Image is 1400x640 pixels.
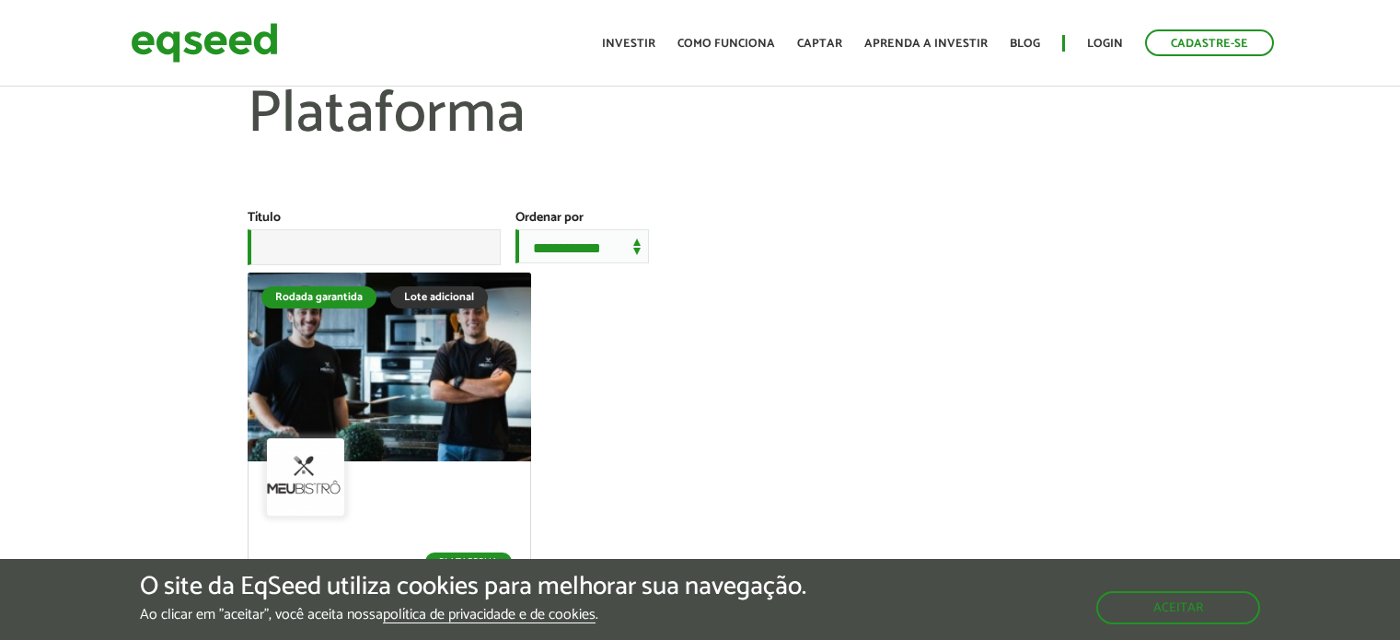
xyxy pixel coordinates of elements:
a: política de privacidade e de cookies [383,608,596,623]
a: Captar [797,38,842,50]
a: Investir [602,38,655,50]
div: Lote adicional [390,286,488,308]
a: Aprenda a investir [864,38,988,50]
p: Plataforma [425,553,512,571]
label: Título [248,212,281,225]
img: EqSeed [131,18,278,67]
h1: Plataforma [248,83,1153,203]
a: Blog [1010,38,1040,50]
p: Ao clicar em "aceitar", você aceita nossa . [140,606,806,623]
a: Login [1087,38,1123,50]
button: Aceitar [1096,591,1260,624]
label: Ordenar por [515,212,584,225]
a: Como funciona [677,38,775,50]
a: Cadastre-se [1145,29,1274,56]
div: Rodada garantida [261,286,376,308]
h5: O site da EqSeed utiliza cookies para melhorar sua navegação. [140,573,806,601]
